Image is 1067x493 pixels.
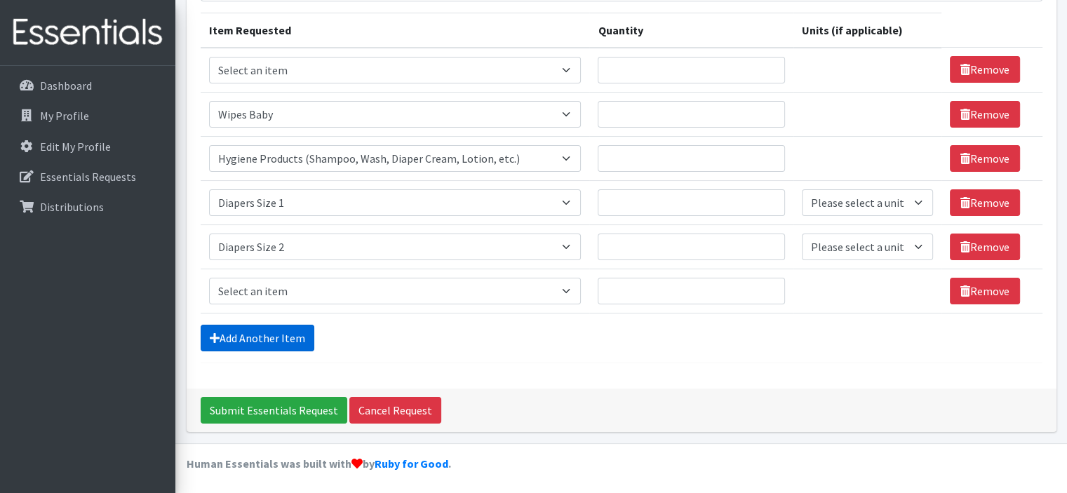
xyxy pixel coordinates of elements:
[201,13,590,48] th: Item Requested
[40,170,136,184] p: Essentials Requests
[950,278,1020,304] a: Remove
[6,133,170,161] a: Edit My Profile
[6,9,170,56] img: HumanEssentials
[950,101,1020,128] a: Remove
[40,109,89,123] p: My Profile
[40,140,111,154] p: Edit My Profile
[201,325,314,351] a: Add Another Item
[40,200,104,214] p: Distributions
[6,163,170,191] a: Essentials Requests
[187,457,451,471] strong: Human Essentials was built with by .
[950,145,1020,172] a: Remove
[950,56,1020,83] a: Remove
[349,397,441,424] a: Cancel Request
[793,13,942,48] th: Units (if applicable)
[40,79,92,93] p: Dashboard
[6,193,170,221] a: Distributions
[589,13,793,48] th: Quantity
[6,102,170,130] a: My Profile
[950,234,1020,260] a: Remove
[950,189,1020,216] a: Remove
[201,397,347,424] input: Submit Essentials Request
[375,457,448,471] a: Ruby for Good
[6,72,170,100] a: Dashboard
